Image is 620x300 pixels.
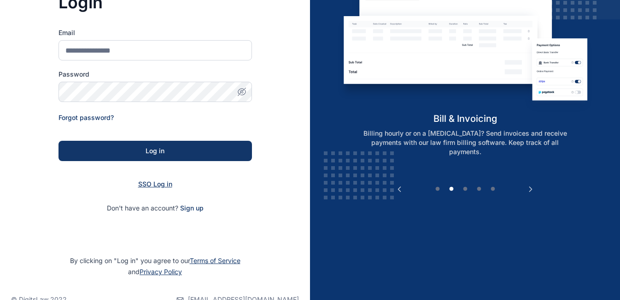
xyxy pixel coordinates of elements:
[58,204,252,213] p: Don't have an account?
[190,257,240,264] a: Terms of Service
[488,185,497,194] button: 5
[138,180,172,188] a: SSO Log in
[433,185,442,194] button: 1
[474,185,484,194] button: 4
[58,141,252,161] button: Log in
[447,185,456,194] button: 2
[73,146,237,156] div: Log in
[526,185,535,194] button: Next
[128,268,182,276] span: and
[58,114,114,121] a: Forgot password?
[58,70,252,79] label: Password
[11,255,299,277] p: By clicking on "Log in" you agree to our
[58,28,252,37] label: Email
[461,185,470,194] button: 3
[140,268,182,276] a: Privacy Policy
[395,185,404,194] button: Previous
[337,112,593,125] h5: bill & invoicing
[180,204,204,212] a: Sign up
[347,129,583,156] p: Billing hourly or on a [MEDICAL_DATA]? Send invoices and receive payments with our law firm billi...
[180,204,204,213] span: Sign up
